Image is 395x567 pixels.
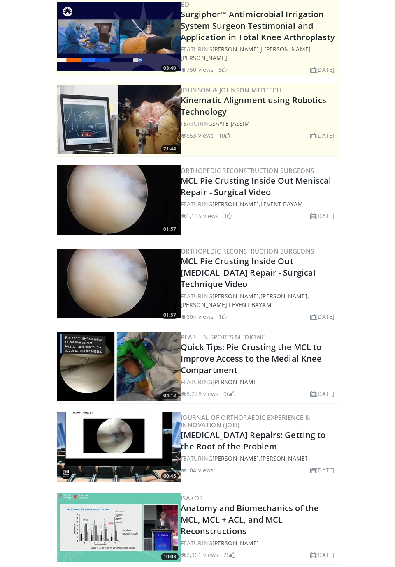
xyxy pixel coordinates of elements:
a: Johnson & Johnson MedTech [181,86,281,94]
span: 01:57 [161,226,179,233]
li: 750 views [181,65,214,74]
li: [DATE] [310,466,335,475]
a: 10:03 [57,493,181,562]
li: 8,228 views [181,390,218,398]
span: 04:12 [161,392,179,399]
img: e5cf1811-c44b-4842-b5db-ad8757bf2349.300x170_q85_crop-smart_upscale.jpg [57,493,181,562]
a: 21:44 [57,85,181,154]
a: 60:45 [57,412,181,482]
a: PEARL in Sports Medicine [181,333,265,341]
div: FEATURING , [181,200,338,208]
a: Orthopedic Reconstruction Surgeons [181,247,314,255]
li: [DATE] [310,65,335,74]
span: 01:57 [161,311,179,319]
div: FEATURING , , , [181,292,338,309]
a: [PERSON_NAME] [212,292,259,300]
a: ISAKOS [181,494,202,502]
span: 03:40 [161,65,179,72]
a: 01:57 [57,249,181,318]
a: Levent Bayam [229,301,271,309]
a: [MEDICAL_DATA] Repairs: Getting to the Root of the Problem [181,429,325,452]
a: [PERSON_NAME] [212,200,259,208]
a: [PERSON_NAME] J [PERSON_NAME] [PERSON_NAME] [181,45,311,62]
a: Levent Bayam [260,200,303,208]
a: Orthopedic Reconstruction Surgeons [181,166,314,175]
span: 10:03 [161,553,179,560]
img: 841be378-0d7c-4d1a-b43f-69efea69b0be.300x170_q85_crop-smart_upscale.jpg [57,165,181,235]
img: 54946e29-d362-45b6-986d-65b41bc50181.300x170_q85_crop-smart_upscale.jpg [57,412,181,482]
a: Surgiphor™ Antimicrobial Irrigation System Surgeon Testimonial and Application in Total Knee Arth... [181,9,335,43]
li: [DATE] [310,131,335,140]
li: 1 [218,312,227,321]
li: 1,135 views [181,212,218,220]
a: [PERSON_NAME] [212,454,259,462]
img: 70422da6-974a-44ac-bf9d-78c82a89d891.300x170_q85_crop-smart_upscale.jpg [57,2,181,71]
li: 2,361 views [181,551,218,559]
div: FEATURING [181,539,338,547]
img: 5ee3ea36-867b-4c10-b0c1-29d31e6e6251.300x170_q85_crop-smart_upscale.jpg [57,249,181,318]
a: [PERSON_NAME] [212,378,259,386]
li: 853 views [181,131,214,140]
li: [DATE] [310,390,335,398]
a: [PERSON_NAME] [260,454,307,462]
span: 21:44 [161,145,179,152]
li: [DATE] [310,212,335,220]
a: Sayfe Jassim [212,120,250,127]
li: 25 [223,551,235,559]
a: 04:12 [57,332,181,401]
li: 3 [223,212,232,220]
div: FEATURING , [181,454,338,463]
a: Anatomy and Biomechanics of the MCL, MCL + ACL, and MCL Reconstructions [181,502,319,537]
li: 5 [218,65,227,74]
a: 01:57 [57,165,181,235]
li: 104 views [181,466,214,475]
div: FEATURING [181,119,338,128]
a: Kinematic Alignment using Robotics Technology [181,94,326,117]
a: [PERSON_NAME] [181,301,227,309]
span: 60:45 [161,472,179,480]
a: [PERSON_NAME] [260,292,307,300]
a: MCL Pie Crusting Inside Out Meniscal Repair - Surgical Video [181,175,332,198]
li: [DATE] [310,551,335,559]
a: Quick Tips: Pie-Crusting the MCL to Improve Access to the Medial Knee Compartment [181,341,322,376]
a: 03:40 [57,2,181,71]
div: FEATURING [181,378,338,386]
li: 96 [223,390,235,398]
li: 10 [218,131,230,140]
img: 85482610-0380-4aae-aa4a-4a9be0c1a4f1.300x170_q85_crop-smart_upscale.jpg [57,85,181,154]
a: [PERSON_NAME] [212,539,259,547]
div: FEATURING [181,45,338,62]
li: [DATE] [310,312,335,321]
a: MCL Pie Crusting Inside Out [MEDICAL_DATA] Repair - Surgical Technique Video [181,256,316,290]
li: 694 views [181,312,214,321]
a: Journal of Orthopaedic Experience & Innovation (JOEI) [181,413,310,429]
img: f92306eb-e07c-405a-80a9-9492fd26bd64.300x170_q85_crop-smart_upscale.jpg [57,332,181,401]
